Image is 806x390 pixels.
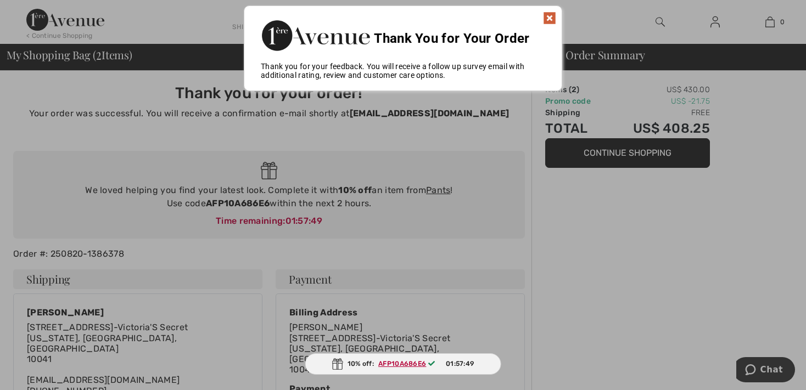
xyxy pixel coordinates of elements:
[446,359,474,369] span: 01:57:49
[378,360,426,368] ins: AFP10A686E6
[305,353,501,375] div: 10% off:
[261,17,371,54] img: Thank You for Your Order
[24,8,47,18] span: Chat
[332,358,343,370] img: Gift.svg
[543,12,556,25] img: x
[244,62,562,80] div: Thank you for your feedback. You will receive a follow up survey email with additional rating, re...
[374,31,529,46] span: Thank You for Your Order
